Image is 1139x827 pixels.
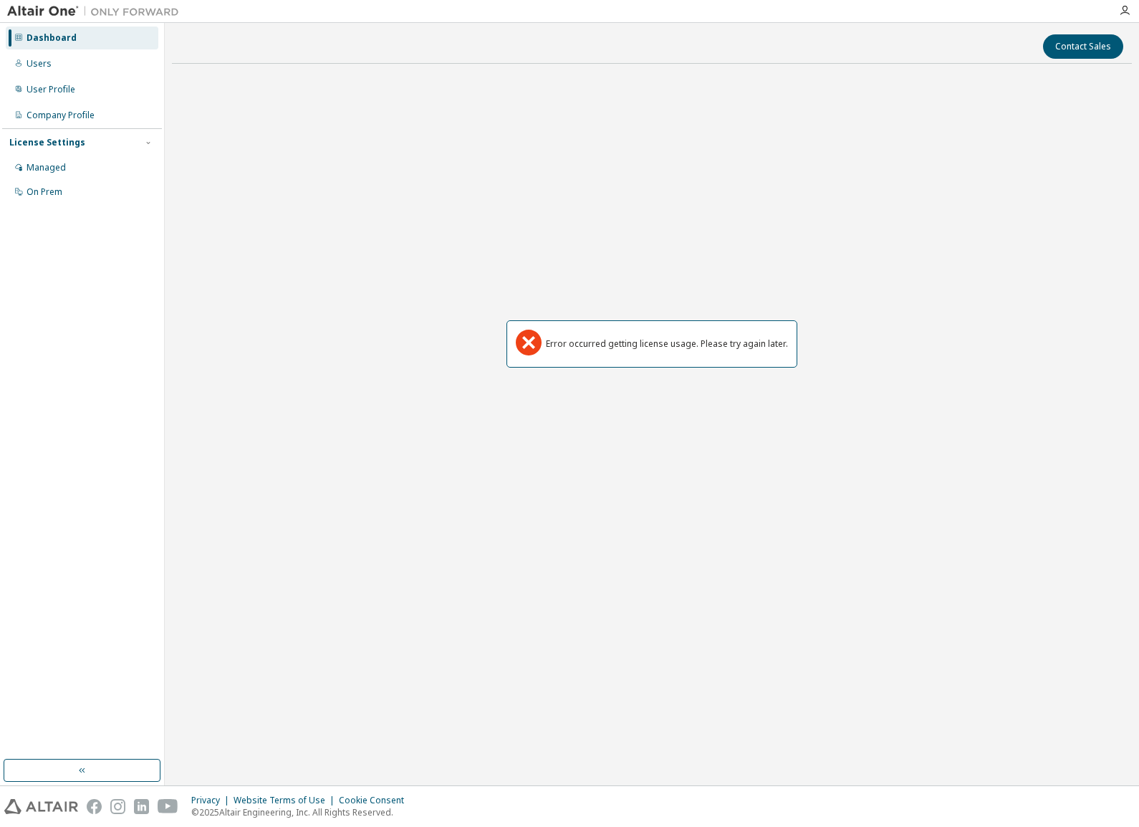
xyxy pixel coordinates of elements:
[27,84,75,95] div: User Profile
[27,110,95,121] div: Company Profile
[191,806,413,818] p: © 2025 Altair Engineering, Inc. All Rights Reserved.
[339,795,413,806] div: Cookie Consent
[27,58,52,70] div: Users
[134,799,149,814] img: linkedin.svg
[27,162,66,173] div: Managed
[27,186,62,198] div: On Prem
[546,338,788,350] div: Error occurred getting license usage. Please try again later.
[27,32,77,44] div: Dashboard
[158,799,178,814] img: youtube.svg
[7,4,186,19] img: Altair One
[110,799,125,814] img: instagram.svg
[4,799,78,814] img: altair_logo.svg
[9,137,85,148] div: License Settings
[234,795,339,806] div: Website Terms of Use
[191,795,234,806] div: Privacy
[1043,34,1123,59] button: Contact Sales
[87,799,102,814] img: facebook.svg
